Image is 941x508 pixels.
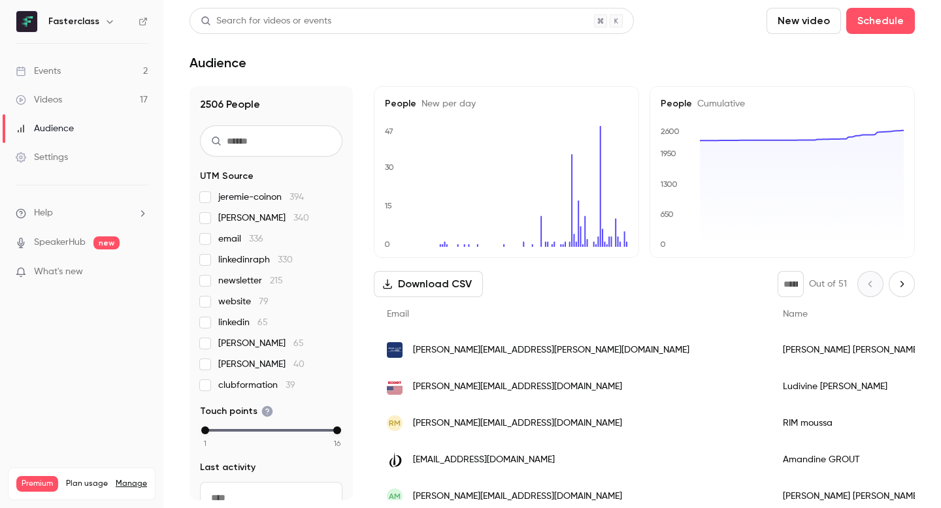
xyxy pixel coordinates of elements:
text: 47 [385,127,393,136]
span: 336 [249,234,263,244]
text: 0 [384,240,390,249]
img: beckhoff.fr [387,379,403,394]
button: New video [767,8,841,34]
h5: People [385,97,628,110]
h6: Fasterclass [48,15,99,28]
span: [PERSON_NAME][EMAIL_ADDRESS][DOMAIN_NAME] [413,380,622,394]
li: help-dropdown-opener [16,206,148,220]
text: 1950 [660,149,676,158]
span: jeremie-coinon [218,191,304,204]
span: UTM Source [200,170,254,183]
span: email [218,232,263,246]
span: [PERSON_NAME] [218,212,309,225]
span: Cumulative [692,99,745,108]
div: Search for videos or events [201,14,331,28]
div: min [201,426,209,434]
span: [EMAIL_ADDRESS][DOMAIN_NAME] [413,453,555,467]
span: Premium [16,476,58,492]
div: Settings [16,151,68,164]
span: 40 [293,360,305,369]
h1: 2506 People [200,97,342,112]
span: 65 [257,318,268,327]
span: [PERSON_NAME][EMAIL_ADDRESS][DOMAIN_NAME] [413,490,622,503]
img: cecofiac.fr [387,452,403,468]
span: new [93,236,120,249]
span: 39 [286,381,295,390]
span: 1 [204,437,206,449]
span: Plan usage [66,479,108,489]
span: AM [389,490,401,502]
span: [PERSON_NAME] [218,358,305,371]
h5: People [661,97,904,110]
div: Videos [16,93,62,106]
span: [PERSON_NAME] [218,337,304,350]
span: Help [34,206,53,220]
text: 15 [384,201,392,210]
span: 330 [278,255,293,264]
span: clubformation [218,379,295,392]
div: max [333,426,341,434]
span: Email [387,310,409,319]
button: Next page [889,271,915,297]
span: Touch points [200,405,273,418]
a: SpeakerHub [34,236,86,249]
text: 0 [660,240,666,249]
img: Fasterclass [16,11,37,32]
span: New per day [416,99,476,108]
span: 340 [293,214,309,223]
button: Schedule [846,8,915,34]
span: Name [783,310,808,319]
img: balfourbeattyvinci.com [387,342,403,358]
a: Manage [116,479,147,489]
span: [PERSON_NAME][EMAIL_ADDRESS][DOMAIN_NAME] [413,417,622,430]
span: linkedin [218,316,268,329]
text: 650 [660,210,674,219]
span: website [218,295,269,308]
span: 79 [259,297,269,306]
span: What's new [34,265,83,279]
span: [PERSON_NAME][EMAIL_ADDRESS][PERSON_NAME][DOMAIN_NAME] [413,343,689,357]
text: 30 [385,163,394,172]
h1: Audience [190,55,246,71]
span: 16 [334,437,340,449]
text: 2600 [661,127,680,136]
span: linkedinraph [218,253,293,266]
span: newsletter [218,274,283,287]
div: Audience [16,122,74,135]
span: Last activity [200,461,256,474]
span: 65 [293,339,304,348]
button: Download CSV [374,271,483,297]
span: Rm [389,417,401,429]
span: 215 [270,276,283,285]
text: 1300 [660,180,678,189]
p: Out of 51 [809,278,847,291]
div: Events [16,65,61,78]
span: 394 [289,193,304,202]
